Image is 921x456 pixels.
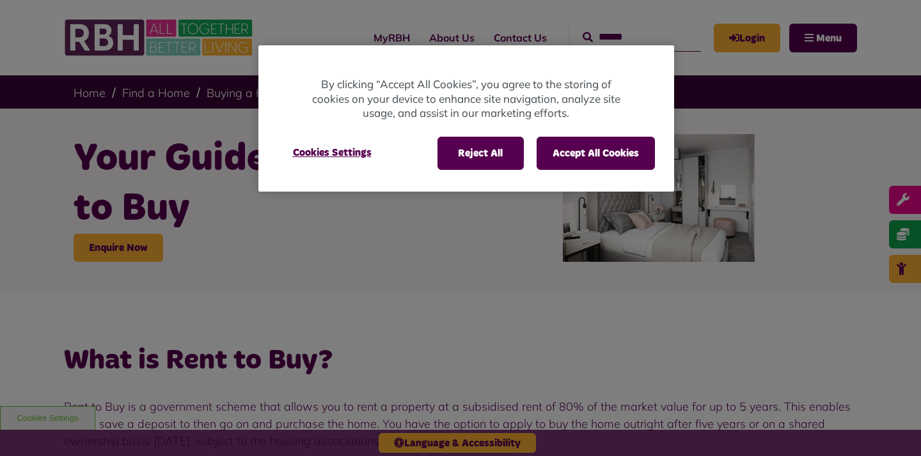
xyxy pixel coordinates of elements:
div: Cookie banner [258,45,674,192]
button: Reject All [437,137,524,170]
p: By clicking “Accept All Cookies”, you agree to the storing of cookies on your device to enhance s... [310,77,623,121]
div: Privacy [258,45,674,192]
button: Cookies Settings [278,137,387,169]
button: Accept All Cookies [537,137,655,170]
